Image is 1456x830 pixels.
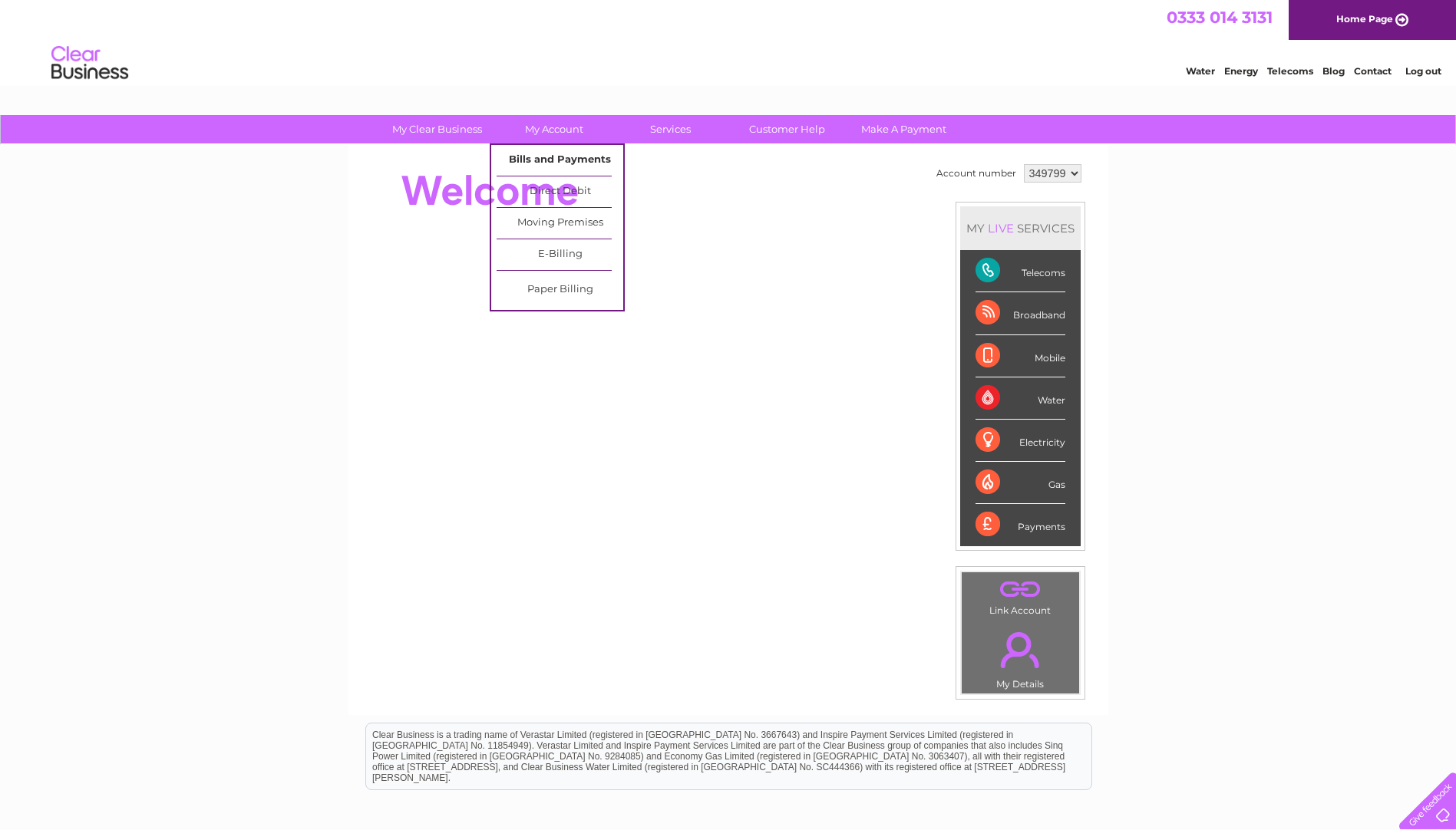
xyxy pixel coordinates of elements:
[366,8,1091,74] div: Clear Business is a trading name of Verastar Limited (registered in [GEOGRAPHIC_DATA] No. 3667643...
[1224,65,1258,77] a: Energy
[976,377,1065,420] div: Water
[1322,65,1345,77] a: Blog
[497,176,623,207] a: Direct Debit
[497,275,623,305] a: Paper Billing
[976,250,1065,292] div: Telecoms
[976,292,1065,334] div: Broadband
[497,239,623,270] a: E-Billing
[1167,8,1273,27] a: 0333 014 3131
[960,206,1081,250] div: MY SERVICES
[490,115,617,143] a: My Account
[374,115,500,143] a: My Clear Business
[976,420,1065,462] div: Electricity
[51,40,129,87] img: logo.png
[976,504,1065,545] div: Payments
[961,619,1080,694] td: My Details
[1267,65,1313,77] a: Telecoms
[1354,65,1392,77] a: Contact
[966,576,1075,603] a: .
[497,208,623,239] a: Moving Premises
[966,623,1075,677] a: .
[497,145,623,176] a: Bills and Payments
[961,571,1080,620] td: Link Account
[724,115,850,143] a: Customer Help
[1186,65,1215,77] a: Water
[607,115,734,143] a: Services
[1405,65,1441,77] a: Log out
[976,462,1065,504] div: Gas
[985,221,1017,235] div: LIVE
[976,335,1065,377] div: Mobile
[933,160,1020,186] td: Account number
[840,115,967,143] a: Make A Payment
